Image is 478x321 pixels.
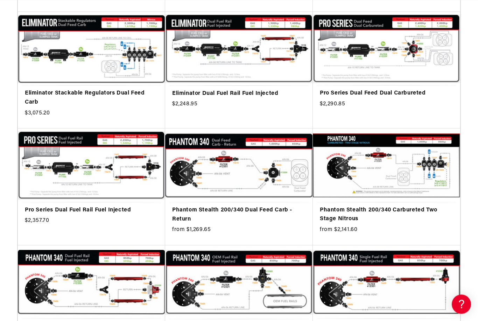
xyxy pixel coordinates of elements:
[172,90,306,99] a: Eliminator Dual Fuel Rail Fuel Injected
[7,99,133,110] a: Carbureted Fuel Pumps
[172,206,306,224] a: Phantom Stealth 200/340 Dual Feed Carb - Return
[25,89,158,107] a: Eliminator Stackable Regulators Dual Feed Carb
[7,143,133,154] a: Brushless Fuel Pumps
[7,60,133,70] a: Getting Started
[7,49,133,55] div: General
[7,110,133,121] a: Carbureted Regulators
[7,132,133,143] a: 340 Stealth Fuel Pumps
[7,187,133,200] button: Contact Us
[320,206,453,224] a: Phantom Stealth 200/340 Carbureted Two Stage Nitrous
[7,121,133,132] a: EFI Fuel Pumps
[25,206,158,215] a: Pro Series Dual Fuel Rail Fuel Injected
[7,89,133,99] a: EFI Regulators
[320,89,453,98] a: Pro Series Dual Feed Dual Carbureted
[96,202,135,208] a: POWERED BY ENCHANT
[7,77,133,84] div: Frequently Asked Questions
